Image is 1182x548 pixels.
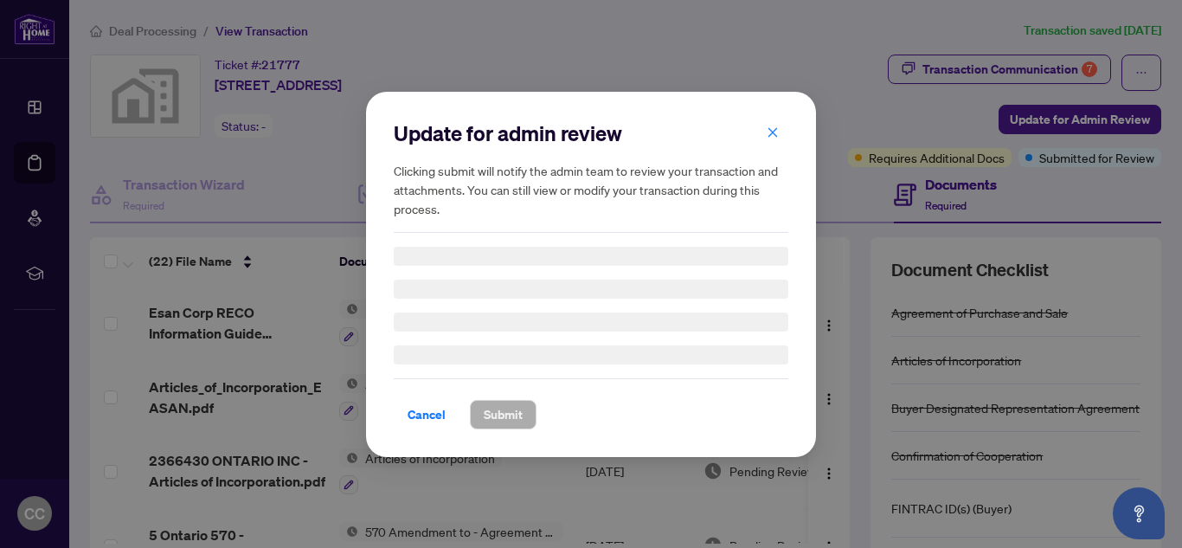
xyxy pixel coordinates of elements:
[1113,487,1165,539] button: Open asap
[394,161,788,218] h5: Clicking submit will notify the admin team to review your transaction and attachments. You can st...
[408,401,446,429] span: Cancel
[767,126,779,138] span: close
[394,400,459,429] button: Cancel
[470,400,536,429] button: Submit
[394,119,788,147] h2: Update for admin review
